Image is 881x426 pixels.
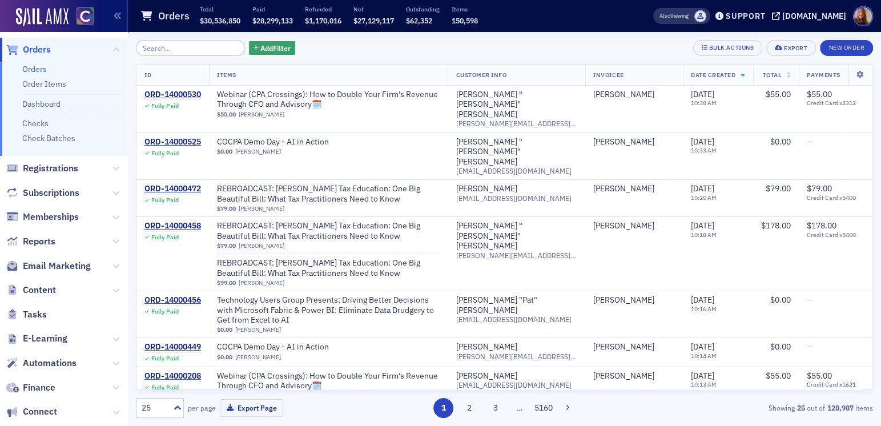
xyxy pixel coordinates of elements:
span: [EMAIL_ADDRESS][DOMAIN_NAME] [456,381,571,389]
span: $0.00 [217,353,232,361]
a: Registrations [6,162,78,175]
span: $79.00 [217,205,236,212]
a: ORD-14000525 [144,137,201,147]
span: $55.00 [807,89,832,99]
span: $1,170,016 [305,16,341,25]
p: Items [452,5,478,13]
span: Date Created [691,71,735,79]
img: SailAMX [77,7,94,25]
a: [PERSON_NAME] [593,221,654,231]
button: 2 [460,398,480,418]
div: [PERSON_NAME] "Pat" [PERSON_NAME] [456,295,577,315]
div: Fully Paid [151,308,179,315]
span: $99.00 [217,279,236,287]
span: — [807,341,813,352]
div: Bulk Actions [709,45,754,51]
span: [DATE] [691,220,714,231]
span: Subscriptions [23,187,79,199]
a: New Order [820,42,873,52]
div: ORD-14000458 [144,221,201,231]
a: Email Marketing [6,260,91,272]
a: Dashboard [22,99,61,109]
time: 10:13 AM [691,380,717,388]
span: Add Filter [260,43,291,53]
strong: 128,987 [825,403,855,413]
a: [PERSON_NAME] [235,353,281,361]
span: Pat Hale [593,295,675,306]
a: ORD-14000208 [144,371,201,381]
span: [DATE] [691,371,714,381]
p: Paid [252,5,293,13]
span: $30,536,850 [200,16,240,25]
span: [PERSON_NAME][EMAIL_ADDRESS][DOMAIN_NAME] [456,251,577,260]
span: Items [217,71,236,79]
div: [DOMAIN_NAME] [782,11,846,21]
div: Support [726,11,765,21]
span: [EMAIL_ADDRESS][DOMAIN_NAME] [456,315,571,324]
a: Finance [6,381,55,394]
span: ID [144,71,151,79]
a: [PERSON_NAME] [239,242,284,250]
span: Credit Card x2312 [807,99,864,107]
span: REBROADCAST: Don Farmer Tax Education: One Big Beautiful Bill: What Tax Practitioners Need to Know [217,184,440,204]
a: [PERSON_NAME] [456,342,517,352]
span: $27,129,117 [353,16,394,25]
a: Check Batches [22,133,75,143]
span: $0.00 [770,136,791,147]
span: $79.00 [217,242,236,250]
p: Net [353,5,394,13]
time: 10:16 AM [691,305,717,313]
a: [PERSON_NAME] [239,279,284,287]
div: [PERSON_NAME] [456,184,517,194]
span: $0.00 [770,295,791,305]
a: [PERSON_NAME] [593,371,654,381]
a: [PERSON_NAME] [456,371,517,381]
div: Fully Paid [151,384,179,391]
span: $55.00 [217,111,236,118]
time: 10:20 AM [691,194,717,202]
span: $0.00 [217,326,232,333]
span: $55.00 [766,371,791,381]
span: $28,299,133 [252,16,293,25]
div: [PERSON_NAME] [593,90,654,100]
span: Lance McMahon [593,371,675,381]
div: Fully Paid [151,102,179,110]
a: [PERSON_NAME] [593,184,654,194]
time: 10:33 AM [691,146,717,154]
a: Content [6,284,56,296]
span: [EMAIL_ADDRESS][DOMAIN_NAME] [456,167,571,175]
span: $55.00 [766,89,791,99]
div: Fully Paid [151,355,179,362]
span: Reports [23,235,55,248]
span: $0.00 [770,341,791,352]
span: Viewing [659,12,689,20]
span: [EMAIL_ADDRESS][DOMAIN_NAME] [456,194,571,203]
a: Technology Users Group Presents: Driving Better Decisions with Microsoft Fabric & Power BI: Elimi... [217,295,440,325]
span: $178.00 [807,220,836,231]
button: New Order [820,40,873,56]
a: SailAMX [16,8,69,26]
span: COCPA Demo Day - AI in Action [217,137,361,147]
a: [PERSON_NAME] "[PERSON_NAME]" [PERSON_NAME] [456,221,577,251]
span: Registrations [23,162,78,175]
button: 5160 [533,398,553,418]
span: $62,352 [406,16,432,25]
div: Showing out of items [635,403,873,413]
span: Scott Middleton [593,90,675,100]
a: [PERSON_NAME] [593,137,654,147]
p: Outstanding [406,5,440,13]
span: [DATE] [691,183,714,194]
span: REBROADCAST: Don Farmer Tax Education: One Big Beautiful Bill: What Tax Practitioners Need to Know [217,221,440,241]
span: [DATE] [691,341,714,352]
a: Order Items [22,79,66,89]
span: $0.00 [217,148,232,155]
